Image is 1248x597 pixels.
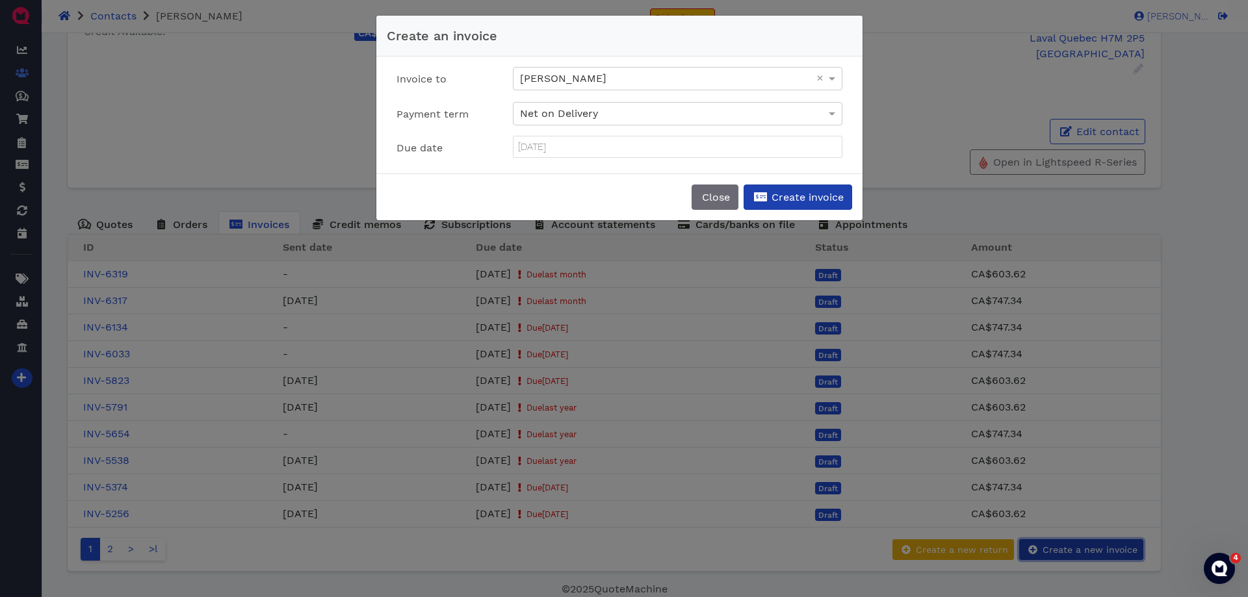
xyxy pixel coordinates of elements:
button: Close [692,184,738,210]
span: 4 [1230,553,1241,563]
span: Due date [396,142,443,154]
input: Date [513,136,842,157]
span: Invoice to [396,73,447,85]
span: Payment term [396,108,469,120]
span: Close [700,191,730,203]
iframe: Intercom live chat [1204,553,1235,584]
span: Create invoice [770,191,844,203]
span: [PERSON_NAME] [520,72,606,84]
span: Clear value [814,68,825,90]
span: × [816,72,824,84]
span: Create an invoice [387,28,497,44]
span: Net on Delivery [520,107,598,120]
button: Create invoice [744,184,852,210]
